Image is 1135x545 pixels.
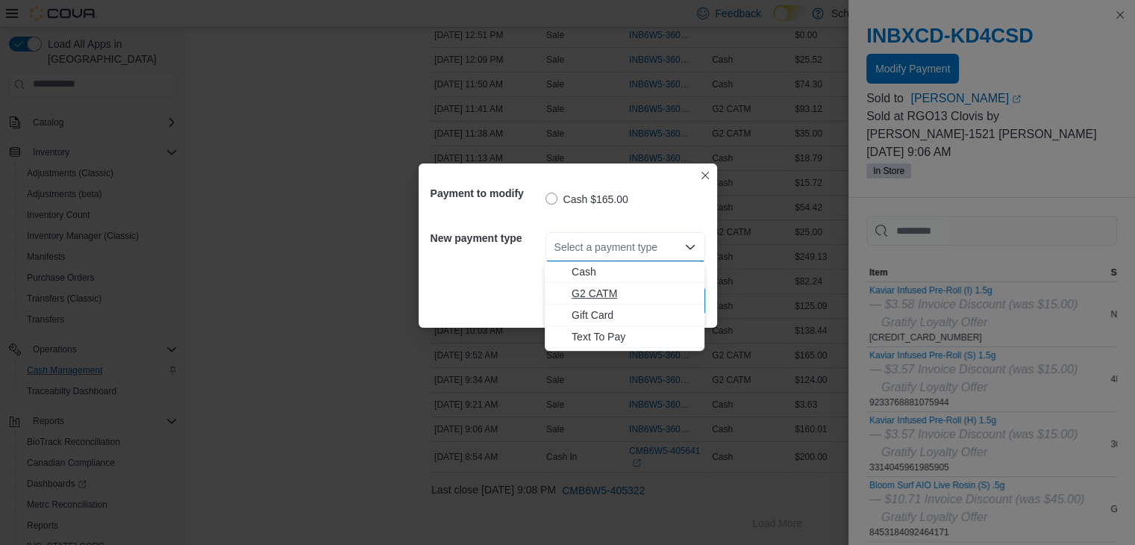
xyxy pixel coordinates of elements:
[572,264,695,279] span: Cash
[572,286,695,301] span: G2 CATM
[572,308,695,323] span: Gift Card
[545,326,704,348] button: Text To Pay
[545,261,704,348] div: Choose from the following options
[545,190,628,208] label: Cash $165.00
[554,238,556,256] input: Accessible screen reader label
[545,305,704,326] button: Gift Card
[572,329,695,344] span: Text To Pay
[431,223,543,253] h5: New payment type
[545,283,704,305] button: G2 CATM
[431,178,543,208] h5: Payment to modify
[545,261,704,283] button: Cash
[684,241,696,253] button: Close list of options
[696,166,714,184] button: Closes this modal window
